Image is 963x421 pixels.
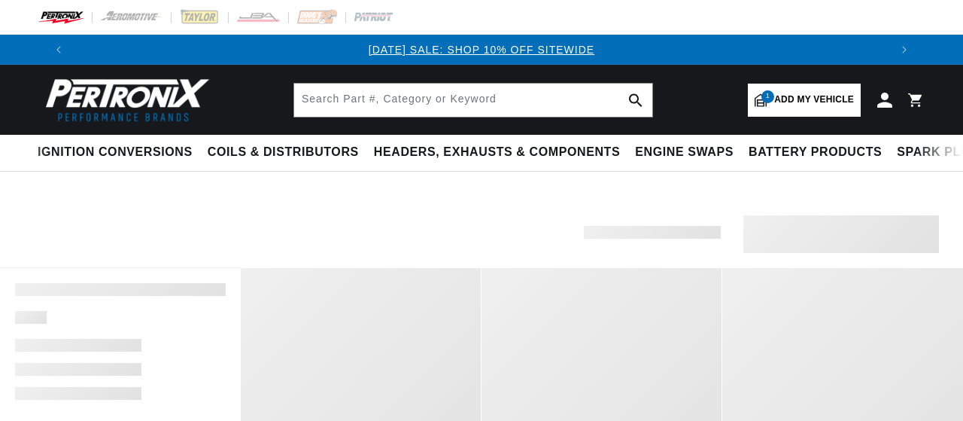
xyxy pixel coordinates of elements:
[366,135,627,170] summary: Headers, Exhausts & Components
[627,135,741,170] summary: Engine Swaps
[38,135,200,170] summary: Ignition Conversions
[38,145,193,160] span: Ignition Conversions
[761,90,774,103] span: 1
[369,44,594,56] a: [DATE] SALE: SHOP 10% OFF SITEWIDE
[74,41,890,58] div: 1 of 3
[749,145,882,160] span: Battery Products
[619,84,652,117] button: Search Part #, Category or Keyword
[748,84,861,117] a: 1Add my vehicle
[374,145,620,160] span: Headers, Exhausts & Components
[74,41,890,58] div: Announcement
[44,35,74,65] button: Translation missing: en.sections.announcements.previous_announcement
[294,84,652,117] input: Search Part #, Category or Keyword
[889,35,919,65] button: Translation missing: en.sections.announcements.next_announcement
[208,145,359,160] span: Coils & Distributors
[741,135,889,170] summary: Battery Products
[38,74,211,126] img: Pertronix
[774,93,854,107] span: Add my vehicle
[200,135,366,170] summary: Coils & Distributors
[635,145,734,160] span: Engine Swaps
